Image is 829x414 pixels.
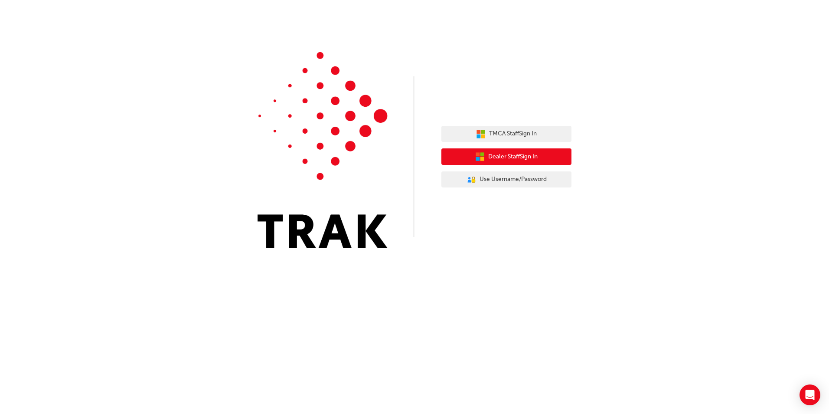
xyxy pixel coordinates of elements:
[441,171,571,188] button: Use Username/Password
[441,126,571,142] button: TMCA StaffSign In
[800,384,820,405] div: Open Intercom Messenger
[441,148,571,165] button: Dealer StaffSign In
[488,152,538,162] span: Dealer Staff Sign In
[258,52,388,248] img: Trak
[489,129,537,139] span: TMCA Staff Sign In
[480,174,547,184] span: Use Username/Password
